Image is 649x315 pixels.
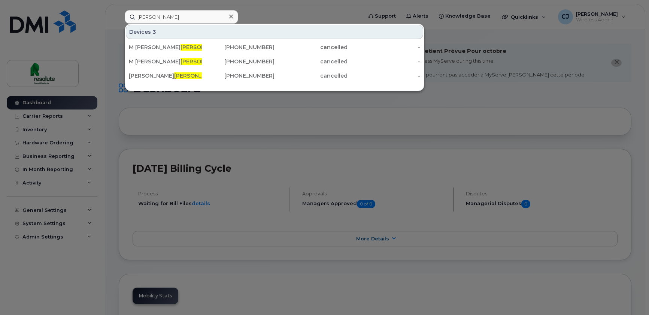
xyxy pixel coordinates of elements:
[181,58,226,65] span: [PERSON_NAME]
[129,58,202,65] div: M [PERSON_NAME]
[129,43,202,51] div: M [PERSON_NAME]
[174,72,219,79] span: [PERSON_NAME]
[126,55,423,68] a: M [PERSON_NAME][PERSON_NAME][PHONE_NUMBER]cancelled-
[152,28,156,36] span: 3
[129,72,202,79] div: [PERSON_NAME]
[275,58,348,65] div: cancelled
[202,43,275,51] div: [PHONE_NUMBER]
[202,72,275,79] div: [PHONE_NUMBER]
[126,40,423,54] a: M [PERSON_NAME][PERSON_NAME][PHONE_NUMBER]cancelled-
[202,58,275,65] div: [PHONE_NUMBER]
[348,43,421,51] div: -
[275,43,348,51] div: cancelled
[348,72,421,79] div: -
[126,25,423,39] div: Devices
[275,72,348,79] div: cancelled
[126,69,423,82] a: [PERSON_NAME][PERSON_NAME][PHONE_NUMBER]cancelled-
[181,44,226,51] span: [PERSON_NAME]
[348,58,421,65] div: -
